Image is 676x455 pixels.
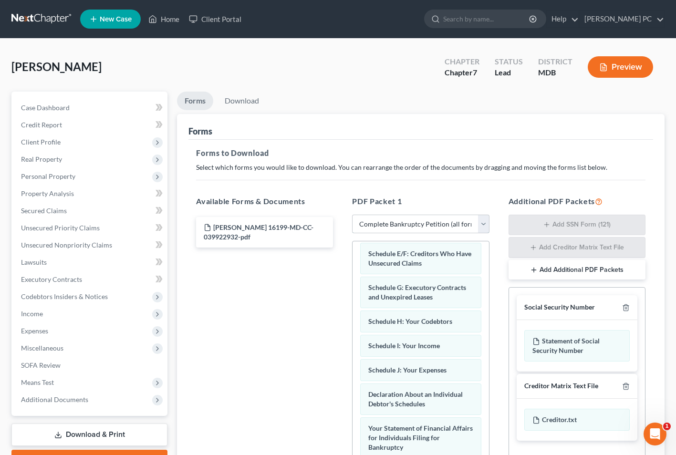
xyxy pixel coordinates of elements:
span: SOFA Review [21,361,61,369]
a: Unsecured Priority Claims [13,219,167,237]
div: Chapter [445,56,479,67]
span: Property Analysis [21,189,74,197]
a: [PERSON_NAME] PC [580,10,664,28]
input: Search by name... [443,10,530,28]
span: [PERSON_NAME] 16199-MD-CC-039922932-pdf [204,223,313,241]
span: Your Statement of Financial Affairs for Individuals Filing for Bankruptcy [368,424,473,451]
a: Help [547,10,579,28]
span: Case Dashboard [21,103,70,112]
a: Property Analysis [13,185,167,202]
span: Executory Contracts [21,275,82,283]
a: Case Dashboard [13,99,167,116]
span: Additional Documents [21,395,88,403]
a: SOFA Review [13,357,167,374]
button: Preview [588,56,653,78]
span: 1 [663,423,671,430]
a: Lawsuits [13,254,167,271]
div: Creditor.txt [524,409,630,431]
h5: Forms to Download [196,147,645,159]
span: Schedule E/F: Creditors Who Have Unsecured Claims [368,249,471,267]
span: Real Property [21,155,62,163]
button: Add Creditor Matrix Text File [509,237,645,258]
a: Secured Claims [13,202,167,219]
span: Schedule I: Your Income [368,341,440,350]
span: Personal Property [21,172,75,180]
span: Miscellaneous [21,344,63,352]
div: Status [495,56,523,67]
a: Download & Print [11,424,167,446]
span: Schedule J: Your Expenses [368,366,447,374]
div: MDB [538,67,572,78]
span: Secured Claims [21,207,67,215]
span: Schedule H: Your Codebtors [368,317,452,325]
span: Lawsuits [21,258,47,266]
div: Chapter [445,67,479,78]
div: Creditor Matrix Text File [524,382,598,391]
h5: Additional PDF Packets [509,196,645,207]
button: Add SSN Form (121) [509,215,645,236]
a: Unsecured Nonpriority Claims [13,237,167,254]
span: 7 [473,68,477,77]
a: Credit Report [13,116,167,134]
h5: Available Forms & Documents [196,196,333,207]
a: Home [144,10,184,28]
div: Statement of Social Security Number [524,330,630,362]
a: Forms [177,92,213,110]
span: Unsecured Nonpriority Claims [21,241,112,249]
h5: PDF Packet 1 [352,196,489,207]
span: Means Test [21,378,54,386]
span: Codebtors Insiders & Notices [21,292,108,300]
a: Download [217,92,267,110]
div: District [538,56,572,67]
iframe: Intercom live chat [644,423,666,445]
span: Unsecured Priority Claims [21,224,100,232]
span: Declaration About an Individual Debtor's Schedules [368,390,463,408]
span: Credit Report [21,121,62,129]
a: Client Portal [184,10,246,28]
span: New Case [100,16,132,23]
div: Lead [495,67,523,78]
div: Forms [188,125,212,137]
span: Client Profile [21,138,61,146]
span: Schedule G: Executory Contracts and Unexpired Leases [368,283,466,301]
span: Expenses [21,327,48,335]
span: [PERSON_NAME] [11,60,102,73]
a: Executory Contracts [13,271,167,288]
p: Select which forms you would like to download. You can rearrange the order of the documents by dr... [196,163,645,172]
span: Income [21,310,43,318]
div: Social Security Number [524,303,595,312]
button: Add Additional PDF Packets [509,260,645,280]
